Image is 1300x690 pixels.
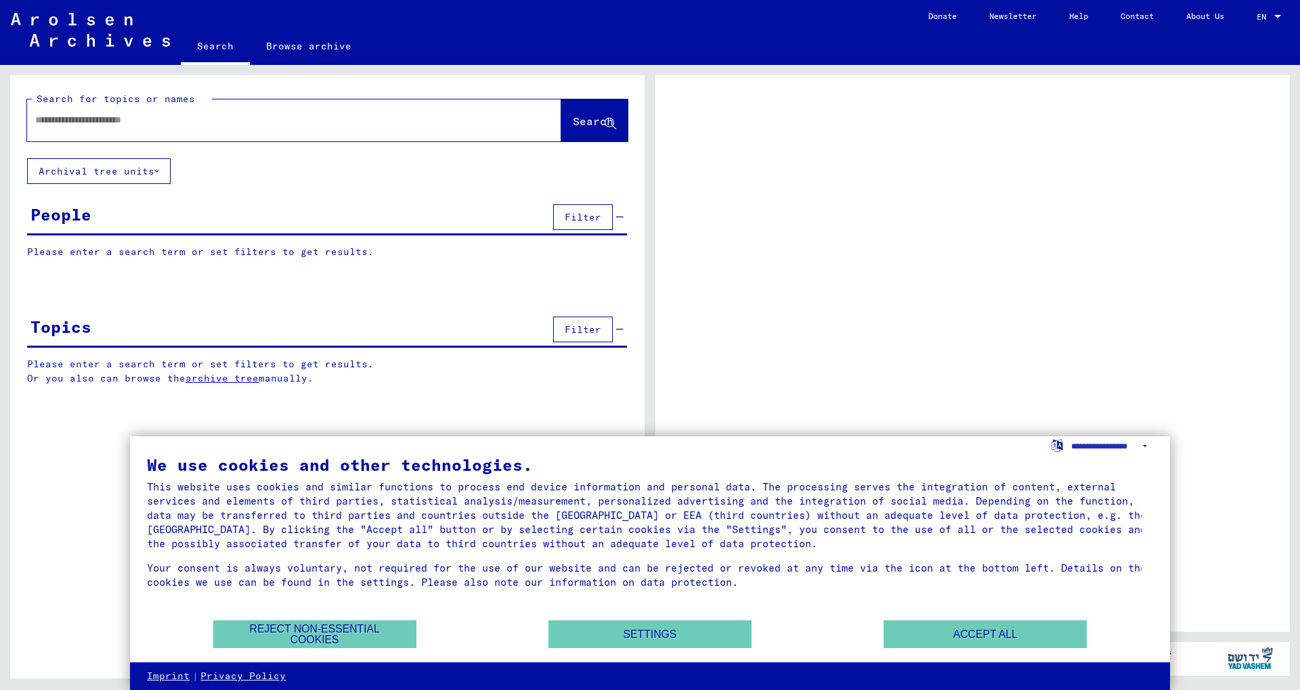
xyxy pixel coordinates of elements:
mat-label: Search for topics or names [37,93,195,105]
button: Accept all [884,620,1087,648]
button: Archival tree units [27,158,171,184]
img: yv_logo.png [1225,641,1276,675]
a: Search [181,30,250,65]
div: People [30,202,91,227]
button: Search [561,99,628,141]
button: Reject non-essential cookies [213,620,416,648]
div: Topics [30,315,91,339]
button: Filter [553,204,613,230]
button: Settings [548,620,752,648]
button: Filter [553,317,613,342]
span: EN [1257,12,1272,22]
a: Browse archive [250,30,368,62]
img: Arolsen_neg.svg [11,13,170,47]
div: This website uses cookies and similar functions to process end device information and personal da... [147,480,1153,551]
p: Please enter a search term or set filters to get results. [27,245,627,259]
span: Filter [565,211,601,223]
span: Filter [565,323,601,336]
span: Search [573,114,613,128]
a: archive tree [186,372,259,384]
a: Privacy Policy [200,670,286,683]
p: Please enter a search term or set filters to get results. Or you also can browse the manually. [27,357,628,386]
a: Imprint [147,670,190,683]
div: We use cookies and other technologies. [147,457,1153,473]
div: Your consent is always voluntary, not required for the use of our website and can be rejected or ... [147,561,1153,589]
